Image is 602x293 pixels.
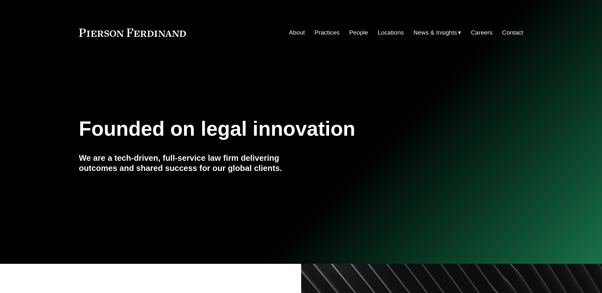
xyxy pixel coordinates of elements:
h1: Founded on legal innovation [79,117,449,140]
span: News & Insights [413,27,457,38]
a: About [289,27,305,39]
a: Practices [314,27,340,39]
a: Locations [378,27,404,39]
a: Careers [471,27,493,39]
a: Contact [502,27,523,39]
h4: We are a tech-driven, full-service law firm delivering outcomes and shared success for our global... [79,153,301,173]
a: folder dropdown [413,27,461,39]
a: People [349,27,368,39]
